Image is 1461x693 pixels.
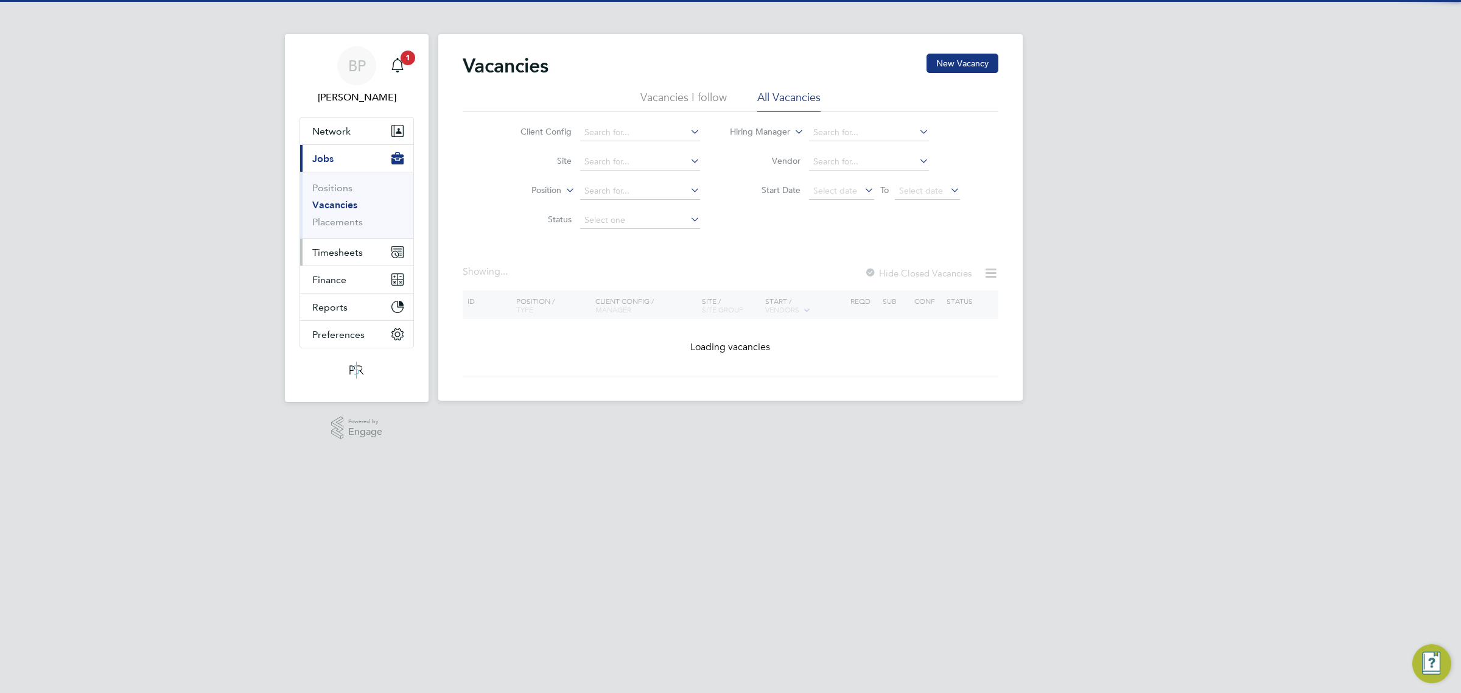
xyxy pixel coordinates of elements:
span: Select date [899,185,943,196]
a: Positions [312,182,352,194]
img: psrsolutions-logo-retina.png [346,361,368,380]
span: Network [312,125,351,137]
span: Preferences [312,329,365,340]
span: Timesheets [312,247,363,258]
input: Search for... [580,153,700,171]
label: Site [502,155,572,166]
h2: Vacancies [463,54,548,78]
li: Vacancies I follow [640,90,727,112]
label: Client Config [502,126,572,137]
button: Finance [300,266,413,293]
label: Position [491,185,561,197]
span: Powered by [348,417,382,427]
a: 1 [385,46,410,85]
input: Search for... [809,153,929,171]
button: Jobs [300,145,413,172]
span: Ben Perkin [300,90,414,105]
span: Select date [813,185,857,196]
button: Preferences [300,321,413,348]
a: BP[PERSON_NAME] [300,46,414,105]
li: All Vacancies [757,90,821,112]
a: Go to home page [300,361,414,380]
span: To [877,182,892,198]
button: Timesheets [300,239,413,266]
a: Powered byEngage [331,417,383,440]
span: Reports [312,301,348,313]
button: Network [300,118,413,144]
span: 1 [401,51,415,65]
button: New Vacancy [927,54,998,73]
input: Search for... [809,124,929,141]
input: Search for... [580,124,700,141]
span: Jobs [312,153,334,164]
label: Start Date [730,185,801,195]
button: Reports [300,294,413,320]
span: ... [500,266,508,278]
a: Vacancies [312,199,357,211]
label: Hiring Manager [720,126,790,138]
label: Hide Closed Vacancies [864,267,972,279]
input: Search for... [580,183,700,200]
span: Engage [348,427,382,437]
nav: Main navigation [285,34,429,402]
div: Jobs [300,172,413,238]
label: Status [502,214,572,225]
label: Vendor [730,155,801,166]
div: Showing [463,266,510,278]
input: Select one [580,212,700,229]
a: Placements [312,216,363,228]
button: Engage Resource Center [1412,644,1451,683]
span: BP [348,58,366,74]
span: Finance [312,274,346,286]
